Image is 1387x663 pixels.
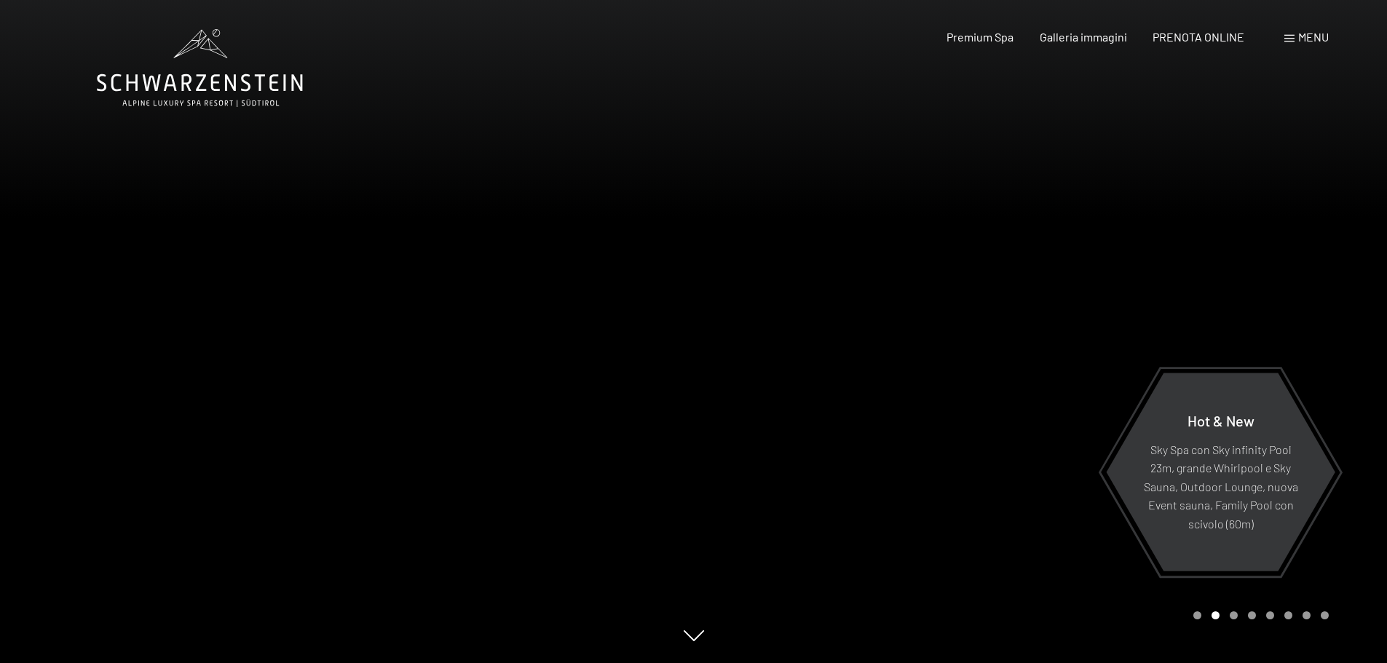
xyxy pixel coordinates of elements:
a: Premium Spa [947,30,1013,44]
div: Carousel Pagination [1188,611,1329,619]
a: Hot & New Sky Spa con Sky infinity Pool 23m, grande Whirlpool e Sky Sauna, Outdoor Lounge, nuova ... [1105,372,1336,572]
span: Menu [1298,30,1329,44]
div: Carousel Page 3 [1230,611,1238,619]
span: Hot & New [1188,411,1254,429]
p: Sky Spa con Sky infinity Pool 23m, grande Whirlpool e Sky Sauna, Outdoor Lounge, nuova Event saun... [1142,440,1300,533]
a: PRENOTA ONLINE [1153,30,1244,44]
div: Carousel Page 2 (Current Slide) [1212,611,1220,619]
div: Carousel Page 8 [1321,611,1329,619]
div: Carousel Page 4 [1248,611,1256,619]
div: Carousel Page 7 [1303,611,1311,619]
div: Carousel Page 1 [1193,611,1201,619]
div: Carousel Page 5 [1266,611,1274,619]
div: Carousel Page 6 [1284,611,1292,619]
a: Galleria immagini [1040,30,1127,44]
